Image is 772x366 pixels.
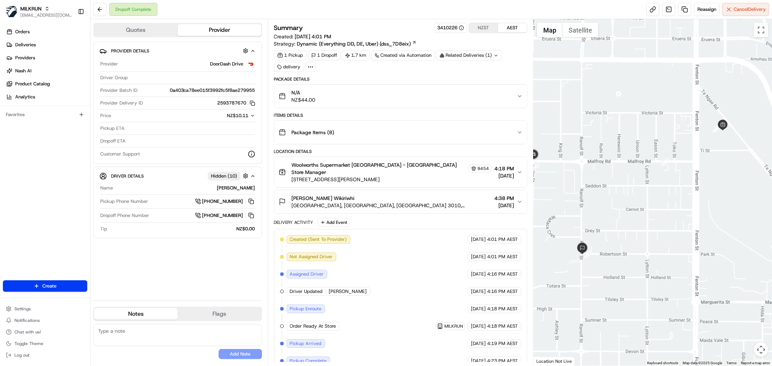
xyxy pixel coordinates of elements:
[116,185,255,191] div: [PERSON_NAME]
[297,40,411,47] span: Dynamic (Everything DD, DE, Uber) (dss_7D8eix)
[274,33,332,40] span: Created:
[15,42,36,48] span: Deliveries
[471,236,486,243] span: [DATE]
[20,5,42,12] button: MILKRUN
[318,218,350,227] button: Add Event
[3,315,87,325] button: Notifications
[292,202,492,209] span: [GEOGRAPHIC_DATA], [GEOGRAPHIC_DATA], [GEOGRAPHIC_DATA] 3010, [GEOGRAPHIC_DATA]
[683,361,722,365] span: Map data ©2025 Google
[471,340,486,347] span: [DATE]
[342,50,370,60] div: 1.7 km
[734,6,766,13] span: Cancel Delivery
[371,50,435,60] a: Created via Automation
[741,361,770,365] a: Report a map error
[274,190,527,213] button: [PERSON_NAME] Wikiriwhi[GEOGRAPHIC_DATA], [GEOGRAPHIC_DATA], [GEOGRAPHIC_DATA] 3010, [GEOGRAPHIC_...
[170,87,255,94] span: 0a403ca78ee015f3992fc5f8ae279955
[494,202,514,209] span: [DATE]
[274,220,313,225] div: Delivery Activity
[110,226,255,232] div: NZ$0.00
[202,212,243,219] span: [PHONE_NUMBER]
[754,23,768,37] button: Toggle fullscreen view
[20,12,72,18] span: [EMAIL_ADDRESS][DOMAIN_NAME]
[290,358,327,364] span: Pickup Complete
[437,25,464,31] button: 3410226
[15,81,50,87] span: Product Catalog
[292,195,355,202] span: [PERSON_NAME] Wikiriwhi
[3,26,90,38] a: Orders
[290,306,322,312] span: Pickup Enroute
[202,198,243,205] span: [PHONE_NUMBER]
[3,339,87,349] button: Toggle Theme
[100,45,256,57] button: Provider Details
[477,166,489,171] span: 9454
[529,164,537,172] div: 10
[697,6,716,13] span: Reassign
[487,288,518,295] span: 4:16 PM AEST
[100,151,140,157] span: Customer Support
[100,112,111,119] span: Price
[290,254,333,260] span: Not Assigned Driver
[274,157,527,187] button: Woolworths Supermarket [GEOGRAPHIC_DATA] - [GEOGRAPHIC_DATA] Store Manager9454[STREET_ADDRESS][PE...
[210,61,244,67] span: DoorDash Drive
[3,350,87,360] button: Log out
[14,352,29,358] span: Log out
[487,271,518,277] span: 4:16 PM AEST
[297,40,417,47] a: Dynamic (Everything DD, DE, Uber) (dss_7D8eix)
[274,62,304,72] div: delivery
[100,212,149,219] span: Dropoff Phone Number
[471,288,486,295] span: [DATE]
[722,3,769,16] button: CancelDelivery
[246,60,255,68] img: doordash_logo_v2.png
[3,39,90,51] a: Deliveries
[537,23,562,37] button: Show street map
[15,55,35,61] span: Providers
[487,358,518,364] span: 4:23 PM AEST
[292,96,316,103] span: NZ$44.00
[471,306,486,312] span: [DATE]
[3,52,90,64] a: Providers
[444,323,463,329] span: MILKRUN
[100,226,107,232] span: Tip
[290,340,322,347] span: Pickup Arrived
[290,271,324,277] span: Assigned Driver
[3,65,90,77] a: Nash AI
[436,50,502,60] div: Related Deliveries (1)
[94,24,178,36] button: Quotes
[726,361,737,365] a: Terms
[295,33,332,40] span: [DATE] 4:01 PM
[94,308,178,320] button: Notes
[290,323,336,329] span: Order Ready At Store
[100,198,148,205] span: Pickup Phone Number
[3,304,87,314] button: Settings
[694,3,720,16] button: Reassign
[471,358,486,364] span: [DATE]
[535,356,559,366] a: Open this area in Google Maps (opens a new window)
[100,170,256,182] button: Driver DetailsHidden (10)
[100,75,128,81] span: Driver Group
[14,306,31,312] span: Settings
[3,327,87,337] button: Chat with us!
[111,48,149,54] span: Provider Details
[562,23,598,37] button: Show satellite imagery
[292,89,316,96] span: N/A
[274,50,307,60] div: 1 Pickup
[290,236,347,243] span: Created (Sent To Provider)
[3,78,90,90] a: Product Catalog
[712,124,720,132] div: 2
[647,361,678,366] button: Keyboard shortcuts
[100,138,126,144] span: Dropoff ETA
[487,236,518,243] span: 4:01 PM AEST
[211,173,237,179] span: Hidden ( 10 )
[661,158,669,166] div: 4
[191,112,255,119] button: NZ$10.11
[487,323,518,329] span: 4:18 PM AEST
[274,112,527,118] div: Items Details
[3,91,90,103] a: Analytics
[100,125,125,132] span: Pickup ETA
[100,87,138,94] span: Provider Batch ID
[195,212,255,220] a: [PHONE_NUMBER]
[494,195,514,202] span: 4:38 PM
[292,161,468,176] span: Woolworths Supermarket [GEOGRAPHIC_DATA] - [GEOGRAPHIC_DATA] Store Manager
[274,40,417,47] div: Strategy:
